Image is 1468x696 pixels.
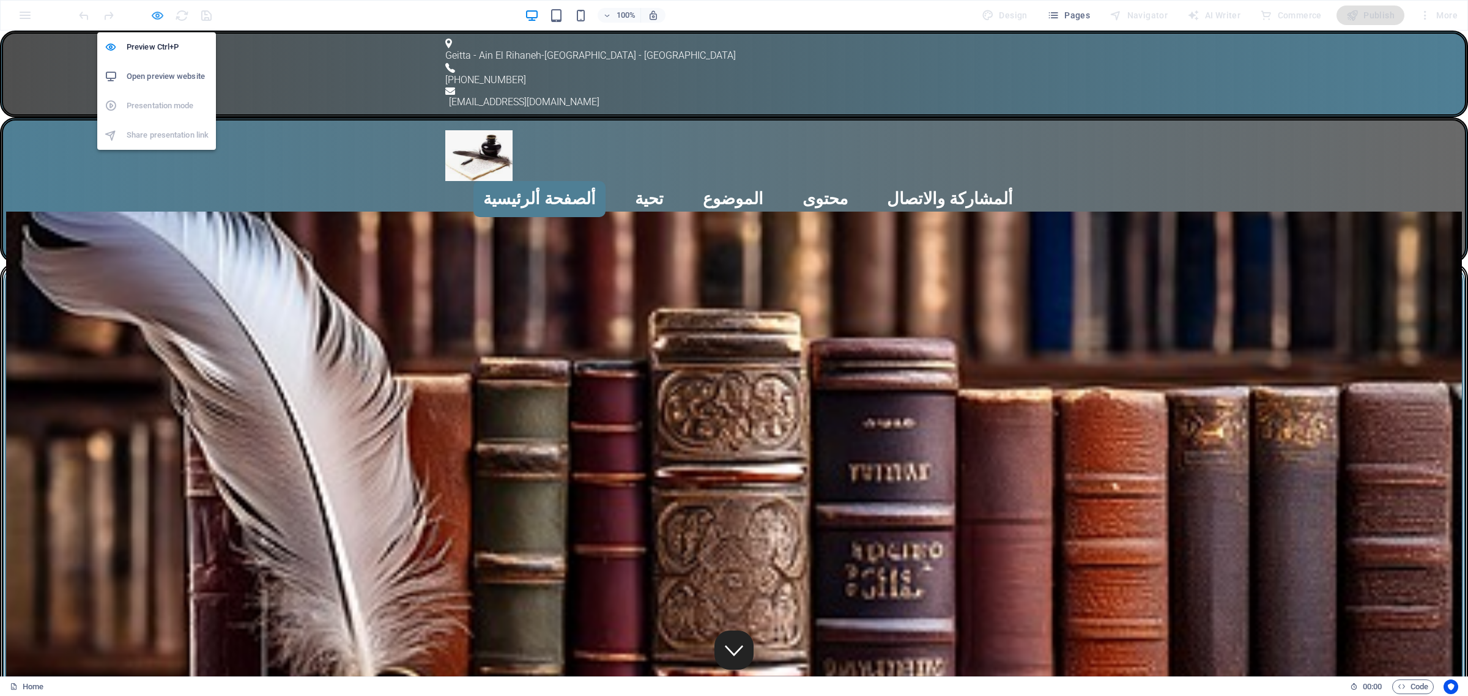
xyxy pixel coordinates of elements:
i: On resize automatically adjust zoom level to fit chosen device. [648,10,659,21]
a: ألمشاركة والاتصال [877,150,1023,187]
button: Pages [1042,6,1095,25]
a: [EMAIL_ADDRESS][DOMAIN_NAME] [449,65,599,77]
span: Code [1398,679,1428,694]
a: Click to cancel selection. Double-click to open Pages [10,679,43,694]
a: [PHONE_NUMBER] [445,32,1013,57]
img: Lit-Poet1-8NpKDAjbAmhARJABKeSJBA.png [445,100,513,150]
span: Geitta - Ain El Rihaneh [445,19,541,31]
span: [GEOGRAPHIC_DATA] - [GEOGRAPHIC_DATA] [544,19,736,31]
p: - [445,18,1013,32]
h6: 100% [616,8,636,23]
a: ألصفحة ألرئيسية [473,150,606,187]
button: Code [1392,679,1434,694]
button: Usercentrics [1444,679,1458,694]
button: 100% [598,8,641,23]
div: Design (Ctrl+Alt+Y) [977,6,1032,25]
a: محتوى [793,150,858,187]
a: تحية [625,150,673,187]
h6: Session time [1350,679,1382,694]
span: : [1371,682,1373,691]
span: 00 00 [1363,679,1382,694]
span: [PHONE_NUMBER] [445,43,526,55]
h6: Preview Ctrl+P [127,40,209,54]
span: Pages [1047,9,1090,21]
h6: Open preview website [127,69,209,84]
a: الموضوع [693,150,773,187]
